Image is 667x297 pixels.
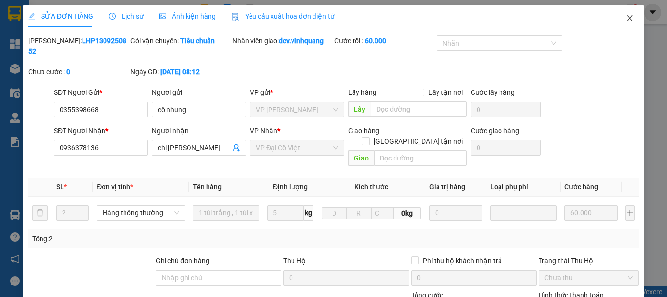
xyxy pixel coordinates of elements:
[160,68,200,76] b: [DATE] 08:12
[371,101,467,117] input: Dọc đường
[159,12,216,20] span: Ảnh kiện hàng
[152,125,246,136] div: Người nhận
[32,233,258,244] div: Tổng: 2
[273,183,308,191] span: Định lượng
[130,67,230,77] div: Ngày GD:
[250,127,277,135] span: VP Nhận
[54,125,148,136] div: SĐT Người Nhận
[109,12,144,20] span: Lịch sử
[304,205,313,221] span: kg
[374,150,467,166] input: Dọc đường
[28,35,128,57] div: [PERSON_NAME]:
[334,35,435,46] div: Cước rồi :
[28,13,35,20] span: edit
[354,183,388,191] span: Kích thước
[322,207,347,219] input: D
[156,270,281,286] input: Ghi chú đơn hàng
[348,89,376,96] span: Lấy hàng
[419,255,506,266] span: Phí thu hộ khách nhận trả
[54,87,148,98] div: SĐT Người Gửi
[231,12,334,20] span: Yêu cầu xuất hóa đơn điện tử
[371,207,394,219] input: C
[471,102,541,117] input: Cước lấy hàng
[626,14,634,22] span: close
[424,87,467,98] span: Lấy tận nơi
[56,183,64,191] span: SL
[394,207,421,219] span: 0kg
[564,183,598,191] span: Cước hàng
[471,89,515,96] label: Cước lấy hàng
[256,102,338,117] span: VP LÊ HỒNG PHONG
[625,205,635,221] button: plus
[544,271,633,285] span: Chưa thu
[471,140,541,156] input: Cước giao hàng
[232,35,333,46] div: Nhân viên giao:
[370,136,467,147] span: [GEOGRAPHIC_DATA] tận nơi
[193,205,259,221] input: VD: Bàn, Ghế
[232,144,240,152] span: user-add
[180,37,215,45] b: Tiêu chuẩn
[103,206,179,220] span: Hàng thông thường
[279,37,324,45] b: dcv.vinhquang
[429,183,465,191] span: Giá trị hàng
[152,87,246,98] div: Người gửi
[564,205,618,221] input: 0
[616,5,644,32] button: Close
[97,183,133,191] span: Đơn vị tính
[28,67,128,77] div: Chưa cước :
[348,150,374,166] span: Giao
[193,183,222,191] span: Tên hàng
[231,13,239,21] img: icon
[66,68,70,76] b: 0
[486,178,561,197] th: Loại phụ phí
[539,255,639,266] div: Trạng thái Thu Hộ
[471,127,519,135] label: Cước giao hàng
[159,13,166,20] span: picture
[109,13,116,20] span: clock-circle
[28,12,93,20] span: SỬA ĐƠN HÀNG
[348,127,379,135] span: Giao hàng
[283,257,306,265] span: Thu Hộ
[32,205,48,221] button: delete
[130,35,230,46] div: Gói vận chuyển:
[250,87,344,98] div: VP gửi
[348,101,371,117] span: Lấy
[346,207,371,219] input: R
[429,205,482,221] input: 0
[256,140,338,155] span: VP Đại Cồ Việt
[365,37,386,45] b: 60.000
[156,257,209,265] label: Ghi chú đơn hàng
